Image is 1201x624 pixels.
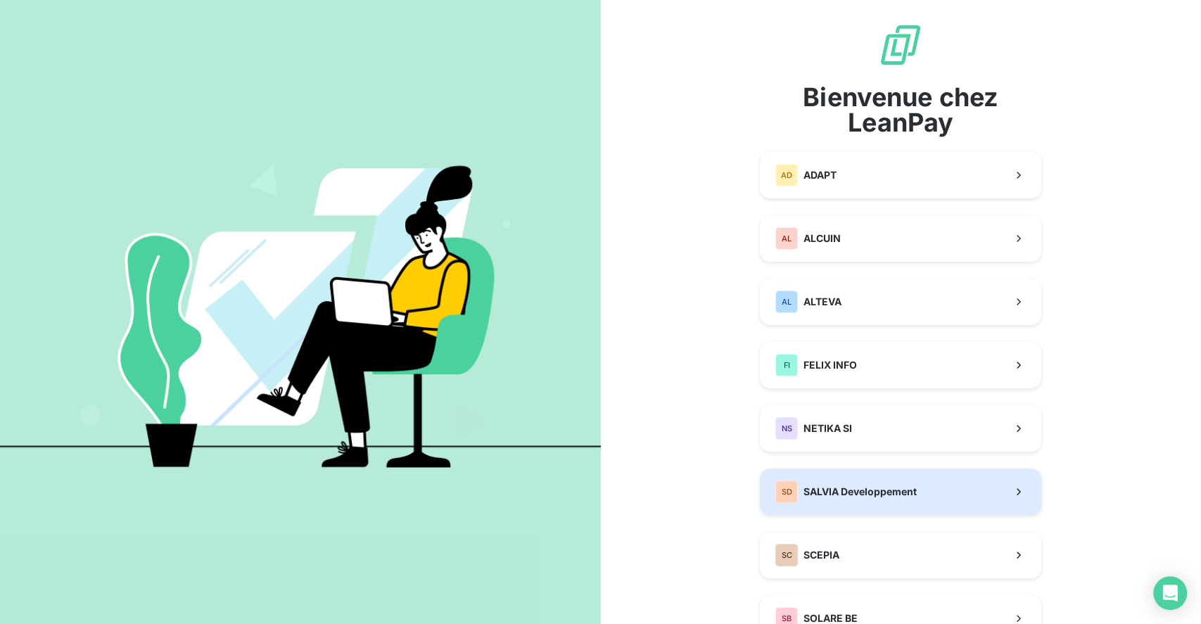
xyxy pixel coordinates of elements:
div: FI [775,354,798,376]
div: AL [775,227,798,250]
button: ALALCUIN [760,215,1041,262]
button: FIFELIX INFO [760,342,1041,388]
button: NSNETIKA SI [760,405,1041,452]
span: ALTEVA [803,295,841,309]
div: AD [775,164,798,186]
button: SDSALVIA Developpement [760,469,1041,515]
span: Bienvenue chez LeanPay [760,84,1041,135]
span: SALVIA Developpement [803,485,917,499]
div: NS [775,417,798,440]
button: ADADAPT [760,152,1041,198]
div: Open Intercom Messenger [1153,576,1187,610]
span: FELIX INFO [803,358,857,372]
div: AL [775,291,798,313]
span: ALCUIN [803,231,841,246]
div: SC [775,544,798,566]
button: SCSCEPIA [760,532,1041,578]
div: SD [775,480,798,503]
button: ALALTEVA [760,279,1041,325]
span: ADAPT [803,168,837,182]
span: NETIKA SI [803,421,852,435]
span: SCEPIA [803,548,839,562]
img: logo sigle [878,23,923,68]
